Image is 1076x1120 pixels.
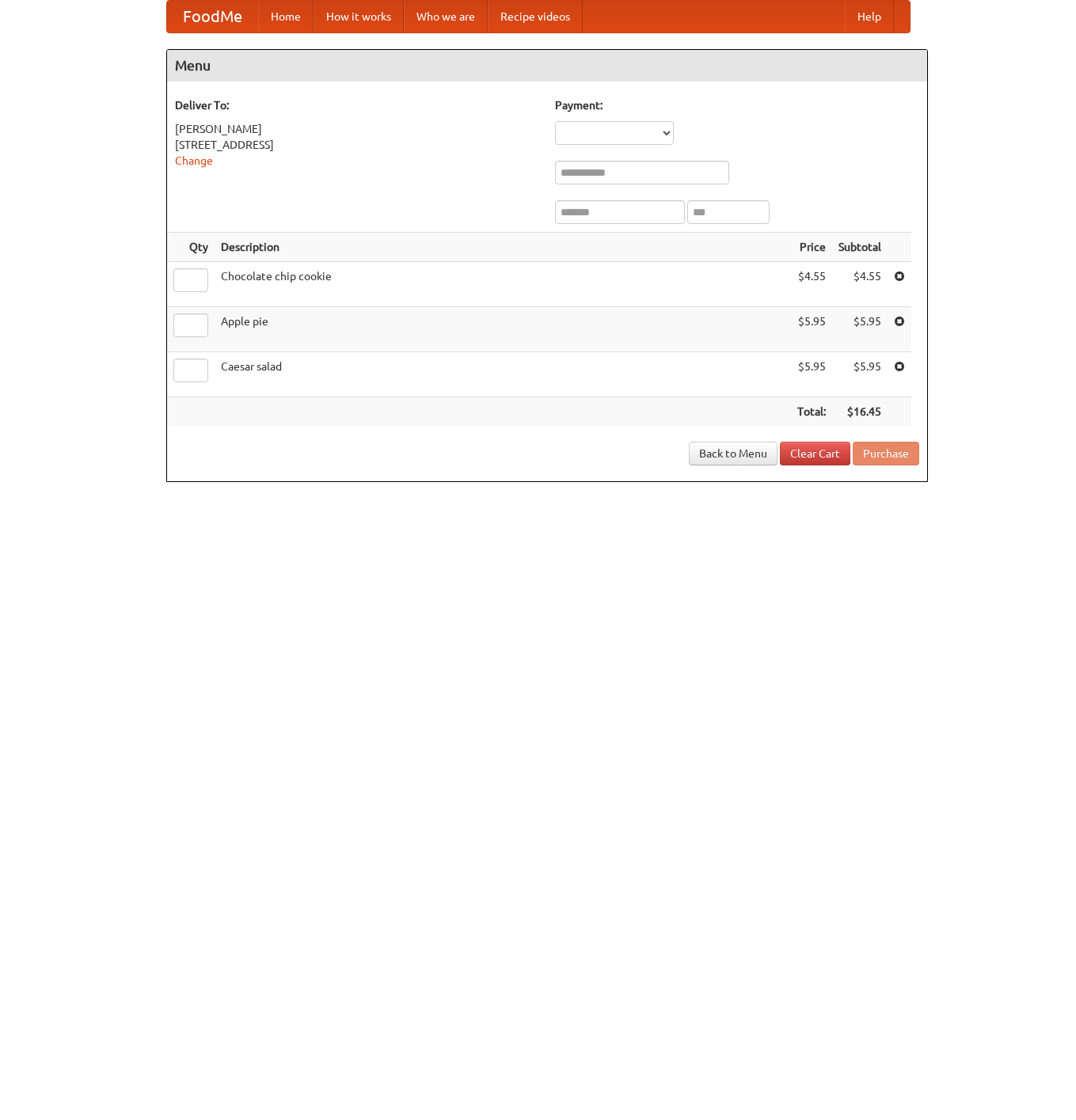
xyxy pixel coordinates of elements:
[404,1,488,32] a: Who we are
[175,121,539,137] div: [PERSON_NAME]
[167,50,927,82] h4: Menu
[175,97,539,113] h5: Deliver To:
[791,233,832,262] th: Price
[215,233,791,262] th: Description
[488,1,583,32] a: Recipe videos
[791,262,832,307] td: $4.55
[845,1,894,32] a: Help
[175,137,539,153] div: [STREET_ADDRESS]
[780,442,850,465] a: Clear Cart
[791,397,832,427] th: Total:
[167,233,215,262] th: Qty
[215,307,791,352] td: Apple pie
[791,352,832,397] td: $5.95
[832,307,888,352] td: $5.95
[832,397,888,427] th: $16.45
[853,442,919,465] button: Purchase
[314,1,404,32] a: How it works
[258,1,314,32] a: Home
[791,307,832,352] td: $5.95
[689,442,778,465] a: Back to Menu
[832,352,888,397] td: $5.95
[555,97,919,113] h5: Payment:
[175,154,213,167] a: Change
[832,262,888,307] td: $4.55
[215,352,791,397] td: Caesar salad
[832,233,888,262] th: Subtotal
[167,1,258,32] a: FoodMe
[215,262,791,307] td: Chocolate chip cookie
